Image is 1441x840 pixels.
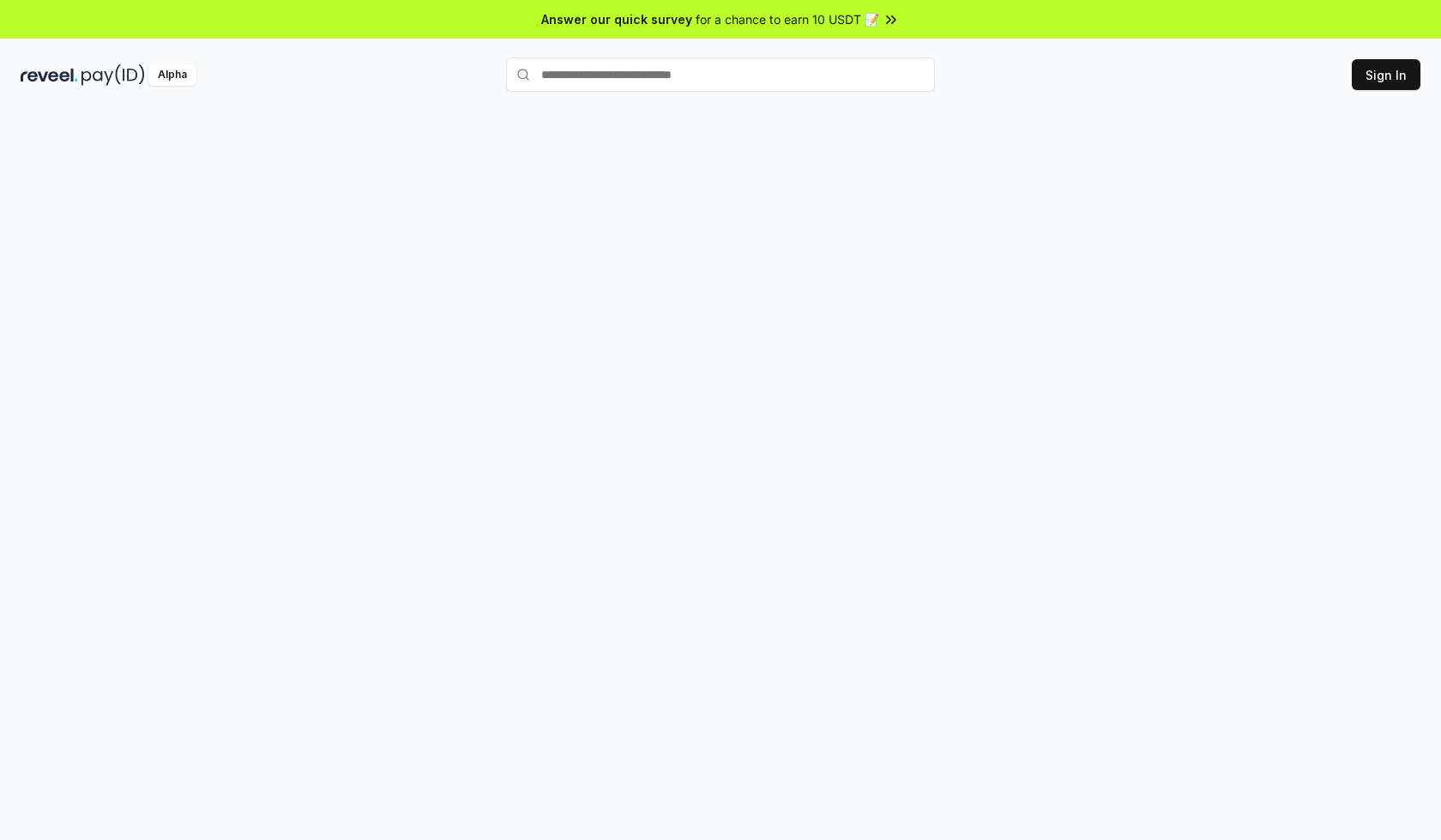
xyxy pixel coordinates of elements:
[81,64,145,86] img: pay_id
[1352,59,1420,90] button: Sign In
[541,10,692,28] span: Answer our quick survey
[21,64,78,86] img: reveel_dark
[148,64,196,86] div: Alpha
[696,10,879,28] span: for a chance to earn 10 USDT 📝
